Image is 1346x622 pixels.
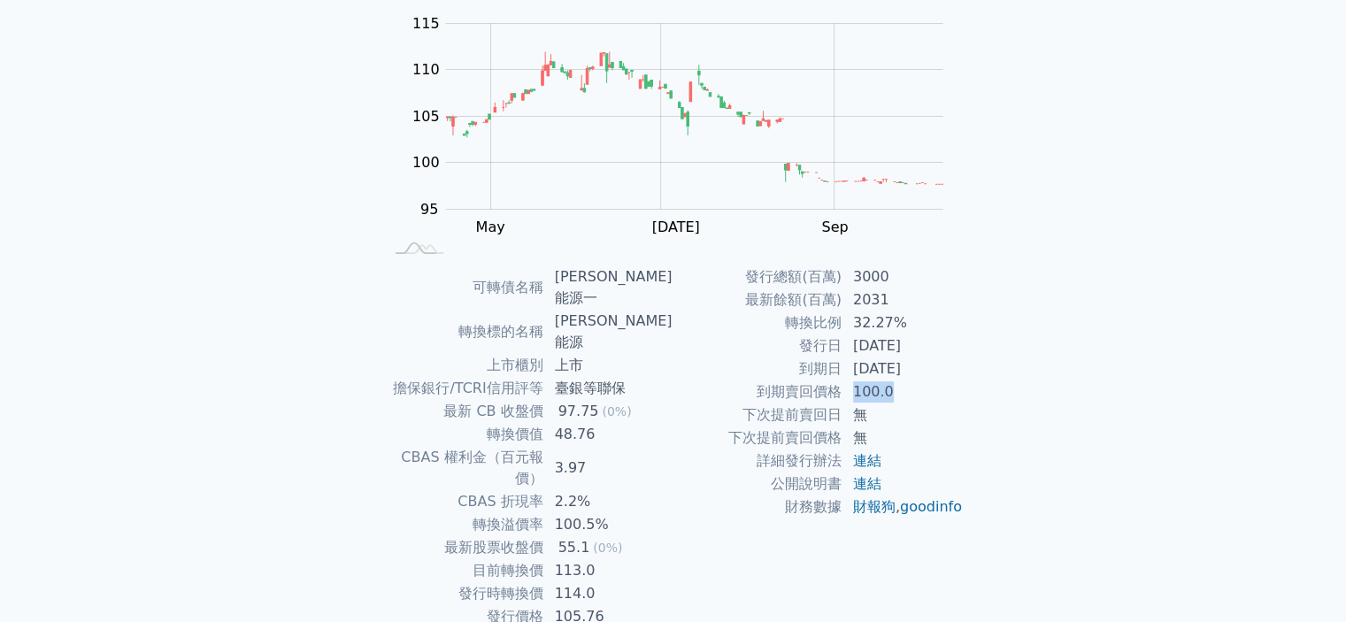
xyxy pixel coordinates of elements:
[842,334,964,357] td: [DATE]
[593,541,622,555] span: (0%)
[842,403,964,426] td: 無
[544,423,673,446] td: 48.76
[544,265,673,310] td: [PERSON_NAME]能源一
[383,559,544,582] td: 目前轉換價
[673,426,842,449] td: 下次提前賣回價格
[673,265,842,288] td: 發行總額(百萬)
[602,404,631,419] span: (0%)
[544,559,673,582] td: 113.0
[544,310,673,354] td: [PERSON_NAME]能源
[383,513,544,536] td: 轉換溢價率
[821,219,848,235] tspan: Sep
[900,498,962,515] a: goodinfo
[853,498,896,515] a: 財報狗
[673,288,842,311] td: 最新餘額(百萬)
[842,495,964,518] td: ,
[383,354,544,377] td: 上市櫃別
[544,513,673,536] td: 100.5%
[383,582,544,605] td: 發行時轉換價
[383,400,544,423] td: 最新 CB 收盤價
[853,475,881,492] a: 連結
[842,426,964,449] td: 無
[842,288,964,311] td: 2031
[555,537,594,558] div: 55.1
[412,15,440,32] tspan: 115
[673,495,842,518] td: 財務數據
[412,154,440,171] tspan: 100
[403,15,969,235] g: Chart
[673,380,842,403] td: 到期賣回價格
[383,423,544,446] td: 轉換價值
[412,61,440,78] tspan: 110
[544,490,673,513] td: 2.2%
[544,354,673,377] td: 上市
[555,401,603,422] div: 97.75
[383,310,544,354] td: 轉換標的名稱
[673,357,842,380] td: 到期日
[842,357,964,380] td: [DATE]
[673,403,842,426] td: 下次提前賣回日
[652,219,700,235] tspan: [DATE]
[673,472,842,495] td: 公開說明書
[842,311,964,334] td: 32.27%
[853,452,881,469] a: 連結
[383,265,544,310] td: 可轉債名稱
[412,108,440,125] tspan: 105
[842,265,964,288] td: 3000
[842,380,964,403] td: 100.0
[383,536,544,559] td: 最新股票收盤價
[673,449,842,472] td: 詳細發行辦法
[383,490,544,513] td: CBAS 折現率
[544,582,673,605] td: 114.0
[383,446,544,490] td: CBAS 權利金（百元報價）
[544,446,673,490] td: 3.97
[420,201,438,218] tspan: 95
[673,311,842,334] td: 轉換比例
[673,334,842,357] td: 發行日
[446,52,942,185] g: Series
[544,377,673,400] td: 臺銀等聯保
[475,219,504,235] tspan: May
[383,377,544,400] td: 擔保銀行/TCRI信用評等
